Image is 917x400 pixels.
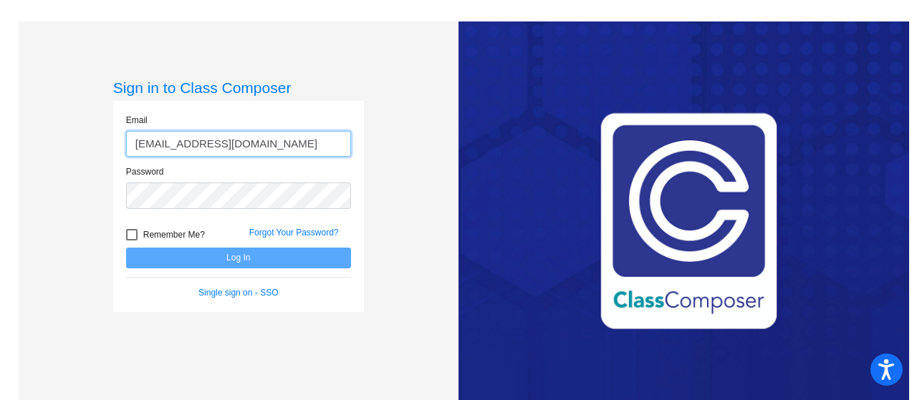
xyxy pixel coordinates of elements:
a: Forgot Your Password? [249,228,339,238]
label: Password [126,165,164,178]
label: Email [126,114,148,127]
span: Remember Me? [143,226,205,243]
h3: Sign in to Class Composer [113,79,364,97]
button: Log In [126,248,351,268]
a: Single sign on - SSO [198,288,278,298]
